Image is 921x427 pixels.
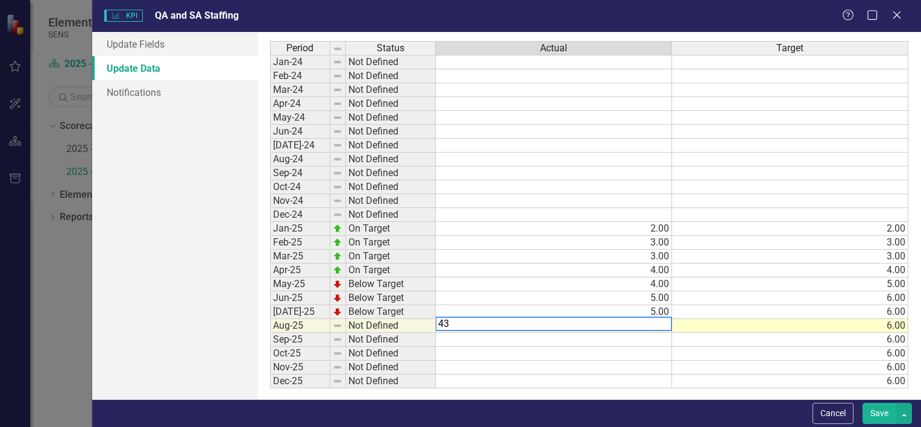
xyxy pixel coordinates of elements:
td: On Target [346,264,436,277]
td: 2.00 [436,222,672,236]
td: Not Defined [346,69,436,83]
td: Feb-25 [270,236,330,250]
td: Feb-24 [270,69,330,83]
td: Not Defined [346,208,436,222]
span: Period [286,43,313,54]
td: Jan-24 [270,55,330,69]
span: Status [377,43,404,54]
td: Below Target [346,277,436,291]
img: zOikAAAAAElFTkSuQmCC [333,238,342,247]
td: [DATE]-24 [270,139,330,153]
td: 6.00 [672,291,908,305]
td: 6.00 [672,375,908,388]
td: 6.00 [672,361,908,375]
td: Nov-25 [270,361,330,375]
td: Not Defined [346,375,436,388]
td: Not Defined [346,180,436,194]
td: 3.00 [436,236,672,250]
td: 5.00 [436,291,672,305]
img: zOikAAAAAElFTkSuQmCC [333,251,342,261]
img: zOikAAAAAElFTkSuQmCC [333,224,342,233]
td: Apr-25 [270,264,330,277]
td: 3.00 [436,250,672,264]
img: 8DAGhfEEPCf229AAAAAElFTkSuQmCC [333,321,342,331]
td: 6.00 [672,347,908,361]
td: Not Defined [346,55,436,69]
img: 8DAGhfEEPCf229AAAAAElFTkSuQmCC [333,57,342,67]
img: 8DAGhfEEPCf229AAAAAElFTkSuQmCC [333,99,342,109]
td: Jan-25 [270,222,330,236]
img: 8DAGhfEEPCf229AAAAAElFTkSuQmCC [333,196,342,206]
td: Aug-25 [270,319,330,333]
span: KPI [104,10,143,22]
td: Dec-25 [270,375,330,388]
td: On Target [346,250,436,264]
td: Not Defined [346,333,436,347]
img: 8DAGhfEEPCf229AAAAAElFTkSuQmCC [333,127,342,136]
td: Not Defined [346,166,436,180]
td: On Target [346,222,436,236]
td: Not Defined [346,361,436,375]
td: Not Defined [346,139,436,153]
td: Below Target [346,291,436,305]
img: 8DAGhfEEPCf229AAAAAElFTkSuQmCC [333,168,342,178]
img: 8DAGhfEEPCf229AAAAAElFTkSuQmCC [333,44,342,54]
td: Jun-25 [270,291,330,305]
td: Nov-24 [270,194,330,208]
img: TnMDeAgwAPMxUmUi88jYAAAAAElFTkSuQmCC [333,279,342,289]
td: May-25 [270,277,330,291]
td: On Target [346,236,436,250]
td: Mar-24 [270,83,330,97]
img: 8DAGhfEEPCf229AAAAAElFTkSuQmCC [333,154,342,164]
a: Notifications [92,80,258,104]
td: Apr-24 [270,97,330,111]
img: 8DAGhfEEPCf229AAAAAElFTkSuQmCC [333,85,342,95]
img: TnMDeAgwAPMxUmUi88jYAAAAAElFTkSuQmCC [333,293,342,303]
button: Cancel [813,403,853,424]
img: 8DAGhfEEPCf229AAAAAElFTkSuQmCC [333,113,342,122]
img: 8DAGhfEEPCf229AAAAAElFTkSuQmCC [333,349,342,358]
td: Mar-25 [270,250,330,264]
td: 4.00 [436,264,672,277]
td: Not Defined [346,319,436,333]
td: 5.00 [672,277,908,291]
button: Save [863,403,896,424]
img: zOikAAAAAElFTkSuQmCC [333,265,342,275]
a: Update Data [92,56,258,80]
td: Not Defined [346,347,436,361]
td: Not Defined [346,153,436,166]
td: Jun-24 [270,125,330,139]
img: 8DAGhfEEPCf229AAAAAElFTkSuQmCC [333,335,342,344]
td: Dec-24 [270,208,330,222]
td: Not Defined [346,83,436,97]
td: 6.00 [672,305,908,319]
td: Aug-24 [270,153,330,166]
img: 8DAGhfEEPCf229AAAAAElFTkSuQmCC [333,362,342,372]
td: May-24 [270,111,330,125]
td: 6.00 [672,319,908,333]
td: 3.00 [672,236,908,250]
img: TnMDeAgwAPMxUmUi88jYAAAAAElFTkSuQmCC [333,307,342,317]
img: 8DAGhfEEPCf229AAAAAElFTkSuQmCC [333,182,342,192]
span: Target [776,43,803,54]
img: 8DAGhfEEPCf229AAAAAElFTkSuQmCC [333,210,342,220]
td: 4.00 [436,277,672,291]
img: 8DAGhfEEPCf229AAAAAElFTkSuQmCC [333,376,342,386]
span: Actual [540,43,567,54]
td: 6.00 [672,333,908,347]
td: Oct-24 [270,180,330,194]
a: Update Fields [92,32,258,56]
td: 3.00 [672,250,908,264]
td: Below Target [346,305,436,319]
td: Not Defined [346,97,436,111]
td: Sep-24 [270,166,330,180]
td: [DATE]-25 [270,305,330,319]
td: 5.00 [436,305,672,319]
td: Not Defined [346,194,436,208]
span: QA and SA Staffing [155,10,239,21]
td: 4.00 [672,264,908,277]
td: 2.00 [672,222,908,236]
td: Not Defined [346,125,436,139]
img: 8DAGhfEEPCf229AAAAAElFTkSuQmCC [333,71,342,81]
img: 8DAGhfEEPCf229AAAAAElFTkSuQmCC [333,141,342,150]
